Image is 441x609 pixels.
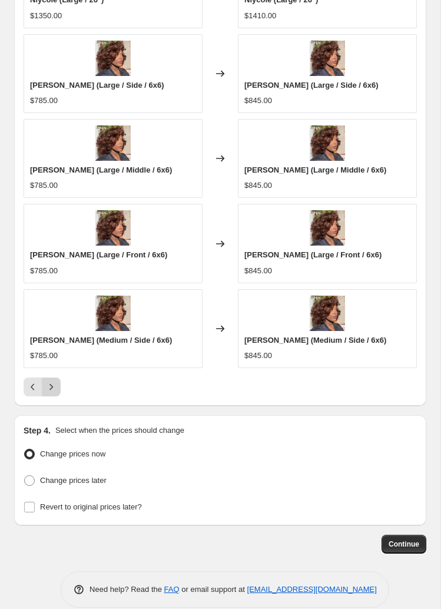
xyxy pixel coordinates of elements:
a: FAQ [164,585,180,594]
a: [EMAIL_ADDRESS][DOMAIN_NAME] [247,585,377,594]
button: Continue [382,535,426,554]
img: 378BFBC7-202E-4123-804E-76DC74E928A2_80x.jpg [310,125,345,161]
div: $785.00 [30,350,58,362]
img: 378BFBC7-202E-4123-804E-76DC74E928A2_80x.jpg [310,296,345,331]
div: $845.00 [244,180,272,191]
div: $845.00 [244,265,272,277]
div: $785.00 [30,180,58,191]
div: $785.00 [30,265,58,277]
span: [PERSON_NAME] (Large / Front / 6x6) [244,250,382,259]
span: Revert to original prices later? [40,502,142,511]
div: $845.00 [244,350,272,362]
h2: Step 4. [24,425,51,436]
img: 378BFBC7-202E-4123-804E-76DC74E928A2_80x.jpg [95,210,131,246]
div: $845.00 [244,95,272,107]
img: 378BFBC7-202E-4123-804E-76DC74E928A2_80x.jpg [310,210,345,246]
div: $1410.00 [244,10,276,22]
span: or email support at [180,585,247,594]
div: $1350.00 [30,10,62,22]
div: $785.00 [30,95,58,107]
img: 378BFBC7-202E-4123-804E-76DC74E928A2_80x.jpg [95,41,131,76]
button: Next [42,378,61,396]
span: [PERSON_NAME] (Large / Side / 6x6) [244,81,379,90]
nav: Pagination [24,378,61,396]
img: 378BFBC7-202E-4123-804E-76DC74E928A2_80x.jpg [95,296,131,331]
span: Continue [389,540,419,549]
span: Need help? Read the [89,585,164,594]
span: [PERSON_NAME] (Medium / Side / 6x6) [30,336,172,345]
span: [PERSON_NAME] (Large / Middle / 6x6) [244,166,386,174]
span: Change prices now [40,449,105,458]
span: [PERSON_NAME] (Medium / Side / 6x6) [244,336,386,345]
span: [PERSON_NAME] (Large / Middle / 6x6) [30,166,172,174]
span: [PERSON_NAME] (Large / Side / 6x6) [30,81,164,90]
p: Select when the prices should change [55,425,184,436]
span: Change prices later [40,476,107,485]
img: 378BFBC7-202E-4123-804E-76DC74E928A2_80x.jpg [310,41,345,76]
button: Previous [24,378,42,396]
span: [PERSON_NAME] (Large / Front / 6x6) [30,250,167,259]
img: 378BFBC7-202E-4123-804E-76DC74E928A2_80x.jpg [95,125,131,161]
